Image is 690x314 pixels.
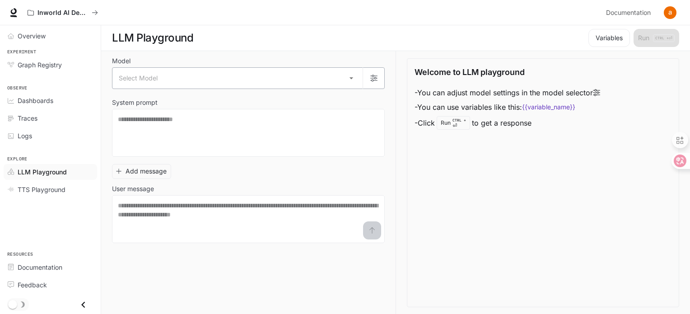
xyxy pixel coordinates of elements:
[4,164,97,180] a: LLM Playground
[4,259,97,275] a: Documentation
[37,9,88,17] p: Inworld AI Demos
[23,4,102,22] button: All workspaces
[664,6,676,19] img: User avatar
[18,113,37,123] span: Traces
[18,262,62,272] span: Documentation
[415,66,525,78] p: Welcome to LLM playground
[4,110,97,126] a: Traces
[119,74,158,83] span: Select Model
[18,280,47,290] span: Feedback
[661,4,679,22] button: User avatar
[112,99,158,106] p: System prompt
[8,299,17,309] span: Dark mode toggle
[112,29,193,47] h1: LLM Playground
[4,128,97,144] a: Logs
[452,117,466,128] p: ⏎
[112,164,171,179] button: Add message
[4,28,97,44] a: Overview
[415,85,600,100] li: - You can adjust model settings in the model selector
[112,58,131,64] p: Model
[4,93,97,108] a: Dashboards
[522,103,575,112] code: {{variable_name}}
[4,57,97,73] a: Graph Registry
[588,29,630,47] button: Variables
[112,186,154,192] p: User message
[437,116,470,130] div: Run
[602,4,657,22] a: Documentation
[18,96,53,105] span: Dashboards
[4,182,97,197] a: TTS Playground
[18,60,62,70] span: Graph Registry
[18,131,32,141] span: Logs
[415,114,600,131] li: - Click to get a response
[18,167,67,177] span: LLM Playground
[73,295,93,314] button: Close drawer
[112,68,363,89] div: Select Model
[415,100,600,114] li: - You can use variables like this:
[18,31,46,41] span: Overview
[606,7,651,19] span: Documentation
[18,185,65,194] span: TTS Playground
[452,117,466,123] p: CTRL +
[4,277,97,293] a: Feedback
